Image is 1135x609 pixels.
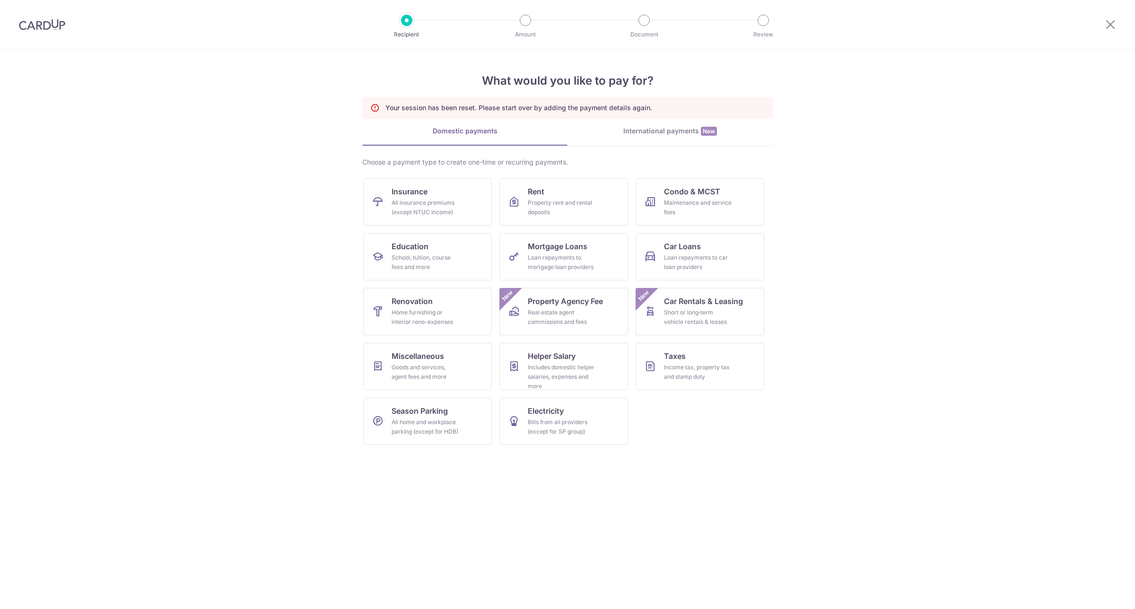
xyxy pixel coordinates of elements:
[664,253,732,272] div: Loan repayments to car loan providers
[392,405,448,417] span: Season Parking
[636,288,764,335] a: Car Rentals & LeasingShort or long‑term vehicle rentals & leasesNew
[363,343,492,390] a: MiscellaneousGoods and services, agent fees and more
[392,241,428,252] span: Education
[362,126,567,136] div: Domestic payments
[664,350,686,362] span: Taxes
[664,186,720,197] span: Condo & MCST
[499,233,628,280] a: Mortgage LoansLoan repayments to mortgage loan providers
[392,308,460,327] div: Home furnishing or interior reno-expenses
[392,363,460,382] div: Goods and services, agent fees and more
[528,350,576,362] span: Helper Salary
[528,296,603,307] span: Property Agency Fee
[567,126,773,136] div: International payments
[363,178,492,226] a: InsuranceAll insurance premiums (except NTUC Income)
[664,296,743,307] span: Car Rentals & Leasing
[363,288,492,335] a: RenovationHome furnishing or interior reno-expenses
[363,398,492,445] a: Season ParkingAll home and workplace parking (except for HDB)
[528,253,596,272] div: Loan repayments to mortgage loan providers
[499,288,628,335] a: Property Agency FeeReal estate agent commissions and feesNew
[528,418,596,436] div: Bills from all providers (except for SP group)
[528,198,596,217] div: Property rent and rental deposits
[372,30,442,39] p: Recipient
[392,186,428,197] span: Insurance
[499,343,628,390] a: Helper SalaryIncludes domestic helper salaries, expenses and more
[19,19,65,30] img: CardUp
[500,288,515,304] span: New
[490,30,560,39] p: Amount
[385,103,652,113] p: Your session has been reset. Please start over by adding the payment details again.
[636,288,652,304] span: New
[499,178,628,226] a: RentProperty rent and rental deposits
[664,308,732,327] div: Short or long‑term vehicle rentals & leases
[392,253,460,272] div: School, tuition, course fees and more
[701,127,717,136] span: New
[664,363,732,382] div: Income tax, property tax and stamp duty
[362,72,773,89] h4: What would you like to pay for?
[528,241,587,252] span: Mortgage Loans
[664,198,732,217] div: Maintenance and service fees
[609,30,679,39] p: Document
[664,241,701,252] span: Car Loans
[362,157,773,167] div: Choose a payment type to create one-time or recurring payments.
[636,178,764,226] a: Condo & MCSTMaintenance and service fees
[528,308,596,327] div: Real estate agent commissions and fees
[728,30,798,39] p: Review
[636,233,764,280] a: Car LoansLoan repayments to car loan providers
[636,343,764,390] a: TaxesIncome tax, property tax and stamp duty
[499,398,628,445] a: ElectricityBills from all providers (except for SP group)
[392,418,460,436] div: All home and workplace parking (except for HDB)
[528,186,544,197] span: Rent
[363,233,492,280] a: EducationSchool, tuition, course fees and more
[392,198,460,217] div: All insurance premiums (except NTUC Income)
[1074,581,1126,604] iframe: Opens a widget where you can find more information
[392,296,433,307] span: Renovation
[528,405,564,417] span: Electricity
[392,350,444,362] span: Miscellaneous
[528,363,596,391] div: Includes domestic helper salaries, expenses and more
